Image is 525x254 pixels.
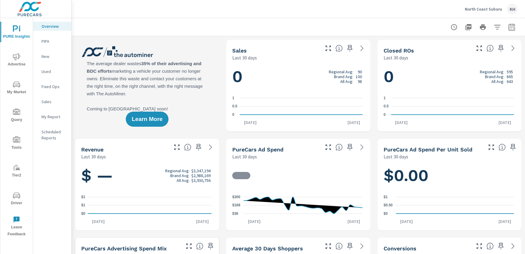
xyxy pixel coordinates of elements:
[477,21,489,33] button: Print Report
[232,54,257,61] p: Last 30 days
[191,178,211,183] p: $3,930,756
[343,218,364,224] p: [DATE]
[345,43,355,53] span: Save this to your personalized report
[240,119,261,125] p: [DATE]
[191,168,211,173] p: $3,347,194
[496,43,506,53] span: Save this to your personalized report
[507,74,513,79] p: 865
[81,146,103,153] h5: Revenue
[357,142,367,152] a: See more details in report
[126,112,168,127] button: Learn More
[42,53,66,59] p: New
[491,79,504,84] p: All Avg:
[496,241,506,251] span: Save this to your personalized report
[88,218,109,224] p: [DATE]
[2,216,31,238] span: Leave Feedback
[81,203,85,208] text: $1
[345,142,355,152] span: Save this to your personalized report
[323,142,333,152] button: Make Fullscreen
[335,243,343,250] span: A rolling 30 day total of daily Shoppers on the dealership website, averaged over the selected da...
[343,119,364,125] p: [DATE]
[42,23,66,29] p: Overview
[345,241,355,251] span: Save this to your personalized report
[384,66,515,87] h1: 0
[486,45,494,52] span: Number of Repair Orders Closed by the selected dealership group over the selected time range. [So...
[232,245,303,252] h5: Average 30 Days Shoppers
[384,146,472,153] h5: PureCars Ad Spend Per Unit Sold
[396,218,417,224] p: [DATE]
[206,142,215,152] a: See more details in report
[384,165,515,186] h1: $0.00
[232,203,240,208] text: $168
[508,142,518,152] span: Save this to your personalized report
[357,43,367,53] a: See more details in report
[81,245,167,252] h5: PureCars Advertising Spend Mix
[81,211,85,216] text: $0
[340,79,353,84] p: All Avg:
[81,153,106,160] p: Last 30 days
[384,153,408,160] p: Last 30 days
[384,104,389,109] text: 0.5
[384,54,408,61] p: Last 30 days
[462,21,474,33] button: "Export Report to PDF"
[42,99,66,105] p: Sales
[33,82,71,91] div: Fixed Ops
[232,153,257,160] p: Last 30 days
[33,67,71,76] div: Used
[232,104,237,109] text: 0.5
[33,37,71,46] div: PIPA
[232,96,234,100] text: 1
[2,25,31,40] span: PURE Insights
[184,144,191,151] span: Total sales revenue over the selected date range. [Source: This data is sourced from the dealer’s...
[508,43,518,53] a: See more details in report
[42,84,66,90] p: Fixed Ops
[384,47,414,54] h5: Closed ROs
[192,218,213,224] p: [DATE]
[42,68,66,75] p: Used
[196,243,203,250] span: This table looks at how you compare to the amount of budget you spend per channel as opposed to y...
[384,245,416,252] h5: Conversions
[81,165,213,186] h1: $ —
[323,43,333,53] button: Make Fullscreen
[232,113,234,117] text: 0
[391,119,412,125] p: [DATE]
[2,164,31,179] span: Tier2
[33,127,71,142] div: Scheduled Reports
[2,109,31,123] span: Query
[132,116,162,122] span: Learn More
[184,241,194,251] button: Make Fullscreen
[491,21,503,33] button: Apply Filters
[232,47,247,54] h5: Sales
[0,18,33,240] div: nav menu
[33,97,71,106] div: Sales
[356,74,362,79] p: 100
[474,43,484,53] button: Make Fullscreen
[2,81,31,96] span: My Market
[2,53,31,68] span: Advertise
[358,79,362,84] p: 98
[244,218,265,224] p: [DATE]
[474,241,484,251] button: Make Fullscreen
[384,203,393,208] text: $0.50
[194,142,203,152] span: Save this to your personalized report
[232,66,364,87] h1: 0
[33,52,71,61] div: New
[384,211,388,216] text: $0
[486,142,496,152] button: Make Fullscreen
[232,195,240,199] text: $300
[384,113,386,117] text: 0
[465,6,502,12] p: North Coast Subaru
[486,243,494,250] span: The number of dealer-specified goals completed by a visitor. [Source: This data is provided by th...
[42,114,66,120] p: My Report
[357,241,367,251] a: See more details in report
[42,38,66,44] p: PIPA
[329,69,353,74] p: Regional Avg:
[507,79,513,84] p: 643
[494,218,515,224] p: [DATE]
[42,129,66,141] p: Scheduled Reports
[81,195,85,199] text: $1
[191,173,211,178] p: $2,988,169
[507,4,518,14] div: KH
[165,168,190,173] p: Regional Avg:
[506,21,518,33] button: Select Date Range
